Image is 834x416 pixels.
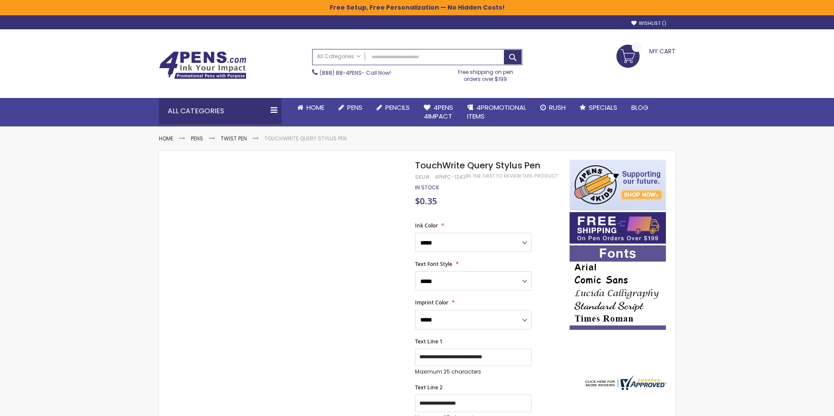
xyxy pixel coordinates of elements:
[159,135,173,142] a: Home
[570,245,666,330] img: font-personalization-examples
[317,53,361,60] span: All Categories
[415,184,439,191] span: In stock
[415,159,540,171] span: TouchWrite Query Stylus Pen
[221,135,247,142] a: Twist Pen
[466,173,558,179] a: Be the first to review this product
[449,65,522,83] div: Free shipping on pen orders over $199
[415,299,448,306] span: Imprint Color
[435,174,466,181] div: 4PHPC-1243
[415,368,531,375] p: Maximum 25 characters
[159,51,246,79] img: 4Pens Custom Pens and Promotional Products
[583,375,666,390] img: 4pens.com widget logo
[415,338,443,345] span: Text Line 1
[589,103,617,112] span: Specials
[624,98,655,117] a: Blog
[313,49,365,64] a: All Categories
[573,98,624,117] a: Specials
[415,384,443,391] span: Text Line 2
[415,195,437,207] span: $0.35
[385,103,410,112] span: Pencils
[191,135,203,142] a: Pens
[290,98,331,117] a: Home
[331,98,369,117] a: Pens
[306,103,324,112] span: Home
[424,103,453,121] span: 4Pens 4impact
[369,98,417,117] a: Pencils
[460,98,533,126] a: 4PROMOTIONALITEMS
[415,173,431,181] strong: SKU
[570,160,666,210] img: 4pens 4 kids
[415,260,452,268] span: Text Font Style
[417,98,460,126] a: 4Pens4impact
[549,103,566,112] span: Rush
[415,184,439,191] div: Availability
[415,222,438,229] span: Ink Color
[320,69,362,77] a: (888) 88-4PENS
[583,385,666,392] a: 4pens.com certificate URL
[467,103,526,121] span: 4PROMOTIONAL ITEMS
[347,103,362,112] span: Pens
[159,98,282,124] div: All Categories
[570,212,666,244] img: Free shipping on orders over $199
[631,103,648,112] span: Blog
[320,69,391,77] span: - Call Now!
[533,98,573,117] a: Rush
[264,135,347,142] li: TouchWrite Query Stylus Pen
[631,20,666,27] a: Wishlist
